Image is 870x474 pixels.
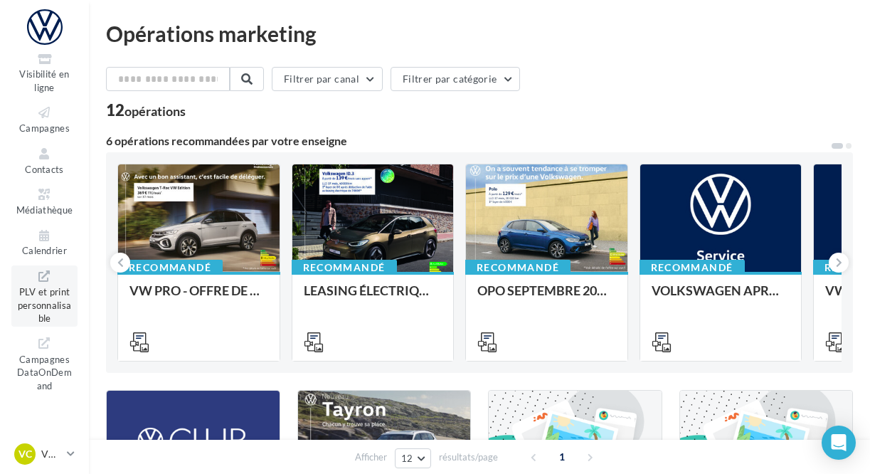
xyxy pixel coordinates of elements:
[292,260,397,275] div: Recommandé
[551,446,573,468] span: 1
[11,265,78,327] a: PLV et print personnalisable
[19,122,70,134] span: Campagnes
[106,23,853,44] div: Opérations marketing
[355,451,387,464] span: Afficher
[11,332,78,394] a: Campagnes DataOnDemand
[652,283,790,312] div: VOLKSWAGEN APRES-VENTE
[304,283,442,312] div: LEASING ÉLECTRIQUE 2025
[822,426,856,460] div: Open Intercom Messenger
[17,351,72,391] span: Campagnes DataOnDemand
[11,48,78,96] a: Visibilité en ligne
[22,246,67,257] span: Calendrier
[465,260,571,275] div: Recommandé
[25,164,64,175] span: Contacts
[117,260,223,275] div: Recommandé
[272,67,383,91] button: Filtrer par canal
[19,68,69,93] span: Visibilité en ligne
[124,105,186,117] div: opérations
[11,143,78,178] a: Contacts
[401,453,413,464] span: 12
[439,451,498,464] span: résultats/page
[11,102,78,137] a: Campagnes
[391,67,520,91] button: Filtrer par catégorie
[16,204,73,216] span: Médiathèque
[129,283,268,312] div: VW PRO - OFFRE DE SEPTEMBRE 25
[11,225,78,260] a: Calendrier
[395,448,431,468] button: 12
[18,447,32,461] span: VC
[18,283,72,324] span: PLV et print personnalisable
[640,260,745,275] div: Recommandé
[11,441,78,468] a: VC VW CAVAILLON
[477,283,616,312] div: OPO SEPTEMBRE 2025
[41,447,61,461] p: VW CAVAILLON
[11,184,78,218] a: Médiathèque
[106,135,830,147] div: 6 opérations recommandées par votre enseigne
[106,102,186,118] div: 12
